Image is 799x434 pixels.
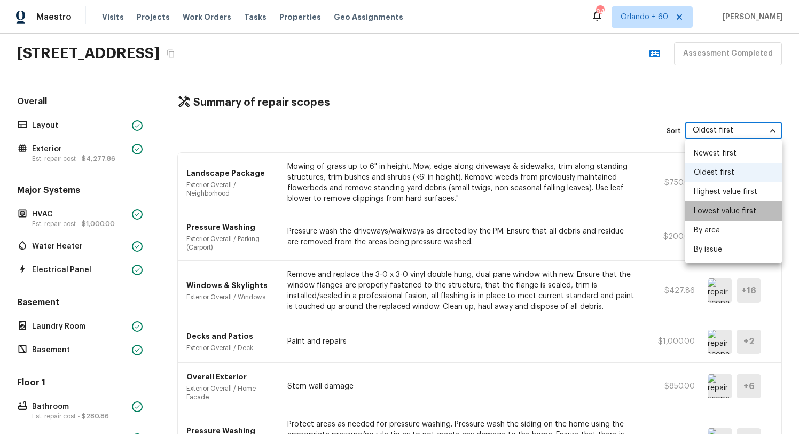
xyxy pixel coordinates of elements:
[685,163,782,182] li: Oldest first
[685,144,782,163] li: Newest first
[685,201,782,221] li: Lowest value first
[685,221,782,240] li: By area
[685,182,782,201] li: Highest value first
[685,240,782,259] li: By issue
